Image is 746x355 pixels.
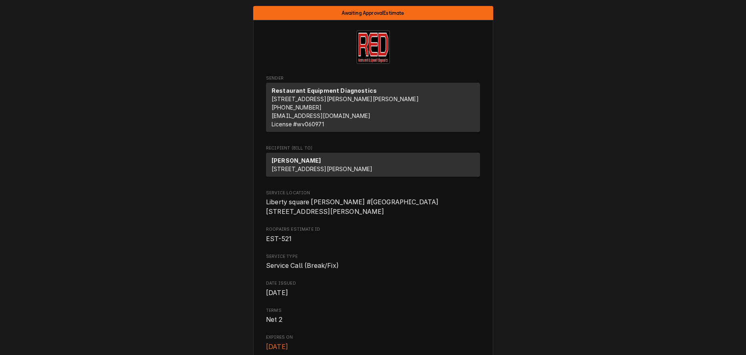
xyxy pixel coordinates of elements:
a: [EMAIL_ADDRESS][DOMAIN_NAME] [272,112,370,119]
div: Roopairs Estimate ID [266,226,480,243]
span: Date Issued [266,280,480,287]
span: EST-521 [266,235,292,243]
div: Recipient (Bill To) [266,153,480,180]
div: Date Issued [266,280,480,297]
div: Status [253,6,493,20]
span: Service Type [266,261,480,271]
span: Terms [266,315,480,325]
div: Service Location [266,190,480,217]
span: Service Call (Break/Fix) [266,262,339,269]
div: Estimate Sender [266,75,480,136]
div: Expires On [266,334,480,351]
span: [DATE] [266,343,288,351]
span: [STREET_ADDRESS][PERSON_NAME][PERSON_NAME] [272,96,419,102]
span: Expires On [266,334,480,341]
span: [DATE] [266,289,288,297]
img: Logo [356,30,390,64]
div: Terms [266,307,480,325]
span: Service Type [266,253,480,260]
div: Estimate Recipient [266,145,480,180]
strong: Restaurant Equipment Diagnostics [272,87,377,94]
div: Recipient (Bill To) [266,153,480,177]
div: Sender [266,83,480,132]
a: [PHONE_NUMBER] [272,104,322,111]
strong: [PERSON_NAME] [272,157,321,164]
span: Awaiting Approval Estimate [342,10,404,16]
span: Expires On [266,342,480,352]
span: License # wv060971 [272,121,324,128]
span: Roopairs Estimate ID [266,226,480,233]
span: Date Issued [266,288,480,298]
span: Liberty square [PERSON_NAME] #[GEOGRAPHIC_DATA][STREET_ADDRESS][PERSON_NAME] [266,198,439,215]
span: Recipient (Bill To) [266,145,480,152]
span: Roopairs Estimate ID [266,234,480,244]
span: Service Location [266,190,480,196]
span: Service Location [266,197,480,216]
span: [STREET_ADDRESS][PERSON_NAME] [272,166,373,172]
span: Terms [266,307,480,314]
span: Net 2 [266,316,282,323]
span: Sender [266,75,480,82]
div: Sender [266,83,480,135]
div: Service Type [266,253,480,271]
